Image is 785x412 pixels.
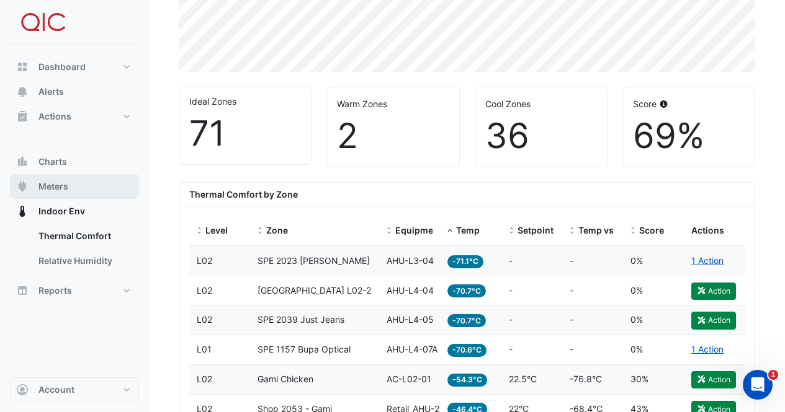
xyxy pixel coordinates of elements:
span: AHU-L3-04 [387,255,434,266]
button: Reports [10,278,139,303]
span: 0% [630,314,643,325]
div: 69% [633,115,745,157]
button: Action [691,312,736,329]
span: Zone [266,225,288,235]
span: Account [38,384,74,396]
a: Relative Humidity [29,248,139,273]
iframe: Intercom live chat [743,370,773,400]
a: 1 Action [691,255,724,266]
span: AHU-L4-04 [387,285,434,296]
button: Charts [10,149,139,174]
span: - [509,344,513,354]
span: -76.8°C [570,374,602,384]
span: 22.5°C [509,374,537,384]
span: - [570,255,573,266]
span: Actions [38,110,71,123]
span: AHU-L4-05 [387,314,434,325]
button: Indoor Env [10,199,139,224]
span: Reports [38,284,72,297]
span: L02 [197,374,212,384]
span: AC-L02-01 [387,374,431,384]
span: Score [639,225,664,235]
span: Equipment [395,225,442,235]
div: Cool Zones [485,97,597,110]
span: -70.7°C [447,284,486,297]
span: East Open Mall L02-2 [258,285,371,296]
span: - [570,344,573,354]
span: 0% [630,344,643,354]
app-icon: Meters [16,180,29,193]
span: Gami Chicken [258,374,313,384]
span: 30% [630,374,648,384]
span: SPE 1157 Bupa Optical [258,344,351,354]
button: Account [10,377,139,402]
app-icon: Charts [16,156,29,168]
span: Level [205,225,228,235]
span: L01 [197,344,212,354]
span: Charts [38,156,67,168]
div: Ideal Zones [189,95,301,108]
span: -54.3°C [447,374,487,387]
span: SPE 2039 Just Jeans [258,314,344,325]
button: Actions [10,104,139,129]
span: 1 [768,370,778,380]
span: L02 [197,285,212,296]
span: - [570,285,573,296]
span: - [509,314,513,325]
span: L02 [197,255,212,266]
app-icon: Alerts [16,85,29,98]
app-icon: Actions [16,110,29,123]
button: Meters [10,174,139,199]
span: Temp vs Setpoint [578,225,652,235]
span: Indoor Env [38,205,85,217]
span: -71.1°C [447,255,483,268]
app-icon: Reports [16,284,29,297]
span: Setpoint [518,225,554,235]
button: Alerts [10,79,139,104]
button: Action [691,283,736,300]
a: Thermal Comfort [29,224,139,248]
div: 71 [189,113,301,154]
button: Dashboard [10,55,139,79]
img: Company Logo [15,10,71,35]
app-icon: Dashboard [16,61,29,73]
a: 1 Action [691,344,724,354]
span: 0% [630,285,643,296]
div: 2 [337,115,449,157]
span: 0% [630,255,643,266]
button: Action [691,371,736,388]
app-icon: Indoor Env [16,205,29,217]
span: Actions [691,225,724,235]
span: - [570,314,573,325]
span: -70.6°C [447,344,487,357]
span: -70.7°C [447,314,486,327]
div: Indoor Env [10,224,139,278]
div: 36 [485,115,597,157]
span: - [509,255,513,266]
div: Score [633,97,745,110]
span: L02 [197,314,212,325]
span: Dashboard [38,61,86,73]
b: Thermal Comfort by Zone [189,189,298,199]
span: - [509,285,513,296]
span: Meters [38,180,68,193]
span: AHU-L4-07A [387,344,437,354]
span: Temp [456,225,480,235]
span: SPE 2023 Jo Mercer [258,255,370,266]
div: Warm Zones [337,97,449,110]
span: Alerts [38,85,64,98]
